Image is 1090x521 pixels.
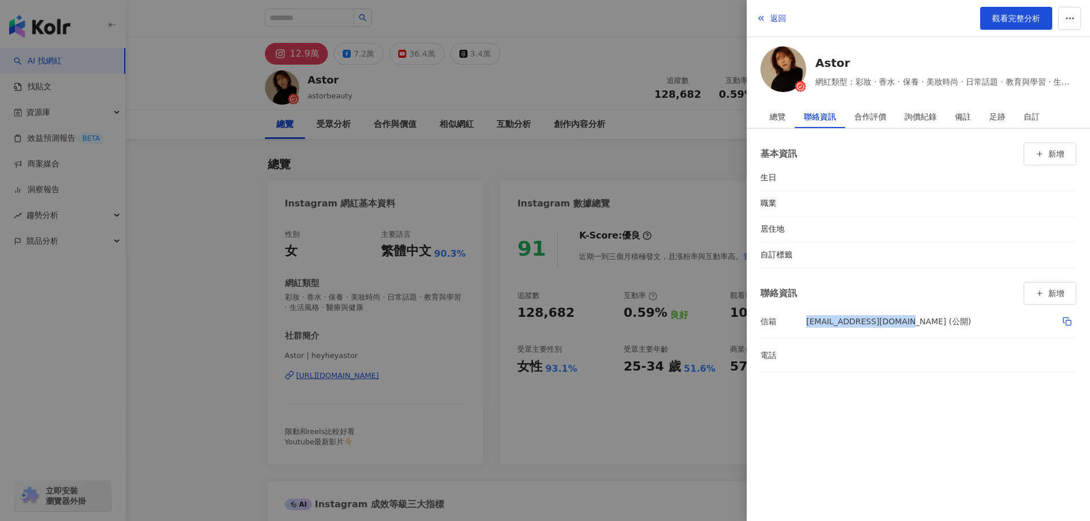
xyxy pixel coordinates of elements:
[756,7,787,30] button: 返回
[804,105,836,128] div: 聯絡資訊
[854,105,886,128] div: 合作評價
[760,172,806,184] div: 生日
[989,105,1005,128] div: 足跡
[1024,142,1076,165] button: 新增
[760,146,797,161] div: 基本資訊
[815,75,1076,88] span: 網紅類型：彩妝 · 香水 · 保養 · 美妝時尚 · 日常話題 · 教育與學習 · 生活風格 · 醫療與健康
[760,249,806,261] div: 自訂標籤
[770,14,786,23] span: 返回
[760,286,797,300] div: 聯絡資訊
[1024,282,1076,305] button: 新增
[955,105,971,128] div: 備註
[980,7,1052,30] a: 觀看完整分析
[770,105,786,128] div: 總覽
[806,312,1076,331] div: [EMAIL_ADDRESS][DOMAIN_NAME] (公開)
[815,55,1076,71] a: Astor
[1024,105,1040,128] div: 自訂
[1048,149,1064,158] span: 新增
[760,46,806,96] a: KOL Avatar
[760,198,806,209] div: 職業
[760,46,806,92] img: KOL Avatar
[760,349,806,361] div: 電話
[806,312,971,331] div: [EMAIL_ADDRESS][DOMAIN_NAME] (公開)
[905,105,937,128] div: 詢價紀錄
[760,315,806,328] div: 信箱
[992,14,1040,23] span: 觀看完整分析
[1048,289,1064,298] span: 新增
[760,224,806,235] div: 居住地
